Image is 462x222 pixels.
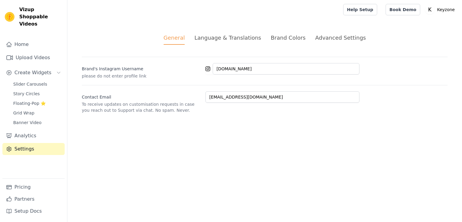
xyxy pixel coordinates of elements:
[194,34,261,42] div: Language & Translations
[19,6,62,28] span: Vizup Shoppable Videos
[10,99,65,108] a: Floating-Pop ⭐
[14,69,51,76] span: Create Widgets
[5,12,14,22] img: Vizup
[13,100,46,106] span: Floating-Pop ⭐
[428,7,432,13] text: K
[2,38,65,50] a: Home
[10,80,65,88] a: Slider Carousels
[2,181,65,193] a: Pricing
[2,130,65,142] a: Analytics
[13,120,42,126] span: Banner Video
[10,90,65,98] a: Story Circles
[343,4,377,15] a: Help Setup
[435,4,457,15] p: Keyzone
[386,4,420,15] a: Book Demo
[2,193,65,205] a: Partners
[2,52,65,64] a: Upload Videos
[10,118,65,127] a: Banner Video
[425,4,457,15] button: K Keyzone
[13,91,40,97] span: Story Circles
[164,34,185,45] div: General
[2,143,65,155] a: Settings
[13,110,34,116] span: Grid Wrap
[13,81,47,87] span: Slider Carousels
[2,67,65,79] button: Create Widgets
[2,205,65,217] a: Setup Docs
[82,101,201,113] p: To receive updates on customisation requests in case you reach out to Support via chat. No spam. ...
[10,109,65,117] a: Grid Wrap
[315,34,366,42] div: Advanced Settings
[271,34,306,42] div: Brand Colors
[82,73,201,79] p: please do not enter profile link
[82,92,201,100] label: Contact Email
[82,63,201,72] label: Brand's Instagram Username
